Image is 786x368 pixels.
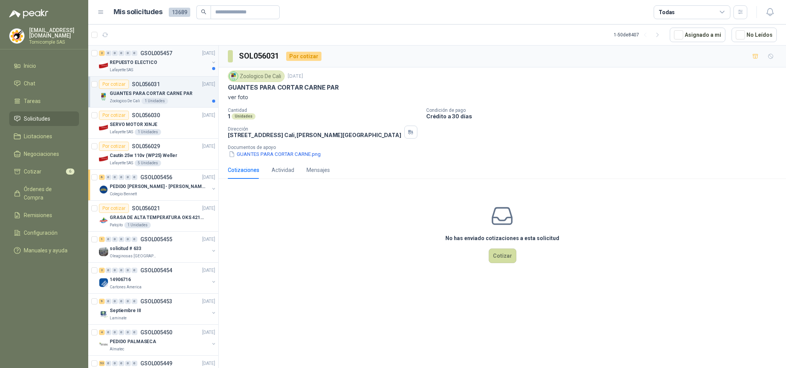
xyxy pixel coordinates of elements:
p: GUANTES PARA CORTAR CARNE PAR [110,90,193,97]
p: SOL056029 [132,144,160,149]
p: [STREET_ADDRESS] Cali , [PERSON_NAME][GEOGRAPHIC_DATA] [228,132,401,138]
p: Condición de pago [426,108,783,113]
img: Logo peakr [9,9,48,18]
p: 1 [228,113,230,119]
img: Company Logo [99,185,108,194]
p: [EMAIL_ADDRESS][DOMAIN_NAME] [29,28,79,38]
span: Solicitudes [24,114,50,123]
p: ver foto [228,93,777,101]
p: Tornicomple SAS [29,40,79,44]
div: Por cotizar [99,111,129,120]
div: Todas [659,8,675,16]
p: Almatec [110,346,124,352]
div: 0 [105,237,111,242]
div: 0 [105,175,111,180]
div: 0 [125,268,131,273]
span: Configuración [24,229,58,237]
a: 2 0 0 0 0 0 GSOL005454[DATE] Company Logo14906716Cartones America [99,266,217,290]
div: 53 [99,361,105,366]
div: 5 Unidades [135,160,161,166]
p: GSOL005454 [140,268,172,273]
div: 0 [132,299,137,304]
a: Inicio [9,59,79,73]
p: PEDIDO [PERSON_NAME] - [PERSON_NAME] [110,183,205,190]
p: 14906716 [110,276,131,283]
p: REPUESTO ELECTICO [110,59,157,66]
p: GSOL005455 [140,237,172,242]
p: Zoologico De Cali [110,98,140,104]
div: 0 [125,361,131,366]
button: No Leídos [732,28,777,42]
span: 13689 [169,8,190,17]
div: 0 [105,330,111,335]
div: 0 [125,237,131,242]
span: 6 [66,168,74,175]
p: Laminate [110,315,127,321]
img: Company Logo [99,216,108,225]
div: Unidades [232,113,255,119]
div: Zoologico De Cali [228,70,285,82]
p: SOL056031 [132,82,160,87]
p: Dirección [228,126,401,132]
div: Por cotizar [99,142,129,151]
img: Company Logo [99,154,108,163]
span: Remisiones [24,211,52,219]
p: PEDIDO PALMASECA [110,338,156,345]
div: 0 [125,299,131,304]
p: solicitud # 633 [110,245,141,252]
div: 4 [99,330,105,335]
p: Lafayette SAS [110,129,133,135]
div: 0 [132,268,137,273]
div: 1 Unidades [135,129,161,135]
p: [DATE] [202,329,215,336]
p: [DATE] [202,143,215,150]
img: Company Logo [99,247,108,256]
a: Negociaciones [9,147,79,161]
p: SOL056021 [132,206,160,211]
div: Mensajes [306,166,330,174]
div: 2 [99,268,105,273]
p: Cantidad [228,108,420,113]
p: Patojito [110,222,123,228]
div: 0 [105,361,111,366]
div: 6 [99,175,105,180]
a: Solicitudes [9,111,79,126]
p: [DATE] [202,81,215,88]
img: Company Logo [99,92,108,101]
div: Por cotizar [286,52,321,61]
p: GRASA DE ALTA TEMPERATURA OKS 4210 X 5 KG [110,214,205,221]
p: Lafayette SAS [110,67,133,73]
div: 0 [112,361,118,366]
div: 0 [112,237,118,242]
img: Company Logo [229,72,238,80]
button: Asignado a mi [670,28,725,42]
p: GSOL005453 [140,299,172,304]
button: GUANTES PARA CORTAR CARNE.png [228,150,321,158]
a: Por cotizarSOL056030[DATE] Company LogoSERVO MOTOR XINJELafayette SAS1 Unidades [88,108,218,139]
p: GSOL005456 [140,175,172,180]
a: Remisiones [9,208,79,222]
p: Crédito a 30 días [426,113,783,119]
p: Septiembre III [110,307,141,314]
div: Por cotizar [99,80,129,89]
img: Company Logo [10,29,24,43]
h3: No has enviado cotizaciones a esta solicitud [445,234,559,242]
div: 0 [119,268,124,273]
a: 1 0 0 0 0 0 GSOL005455[DATE] Company Logosolicitud # 633Oleaginosas [GEOGRAPHIC_DATA][PERSON_NAME] [99,235,217,259]
span: Negociaciones [24,150,59,158]
div: 0 [105,268,111,273]
a: 6 0 0 0 0 0 GSOL005456[DATE] Company LogoPEDIDO [PERSON_NAME] - [PERSON_NAME]Colegio Bennett [99,173,217,197]
p: SERVO MOTOR XINJE [110,121,157,128]
div: 0 [112,299,118,304]
div: Cotizaciones [228,166,259,174]
div: 0 [119,361,124,366]
p: [DATE] [202,112,215,119]
div: 0 [125,51,131,56]
img: Company Logo [99,123,108,132]
div: 0 [112,330,118,335]
p: [DATE] [202,236,215,243]
span: Tareas [24,97,41,105]
a: Órdenes de Compra [9,182,79,205]
div: 0 [105,51,111,56]
p: [DATE] [202,174,215,181]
